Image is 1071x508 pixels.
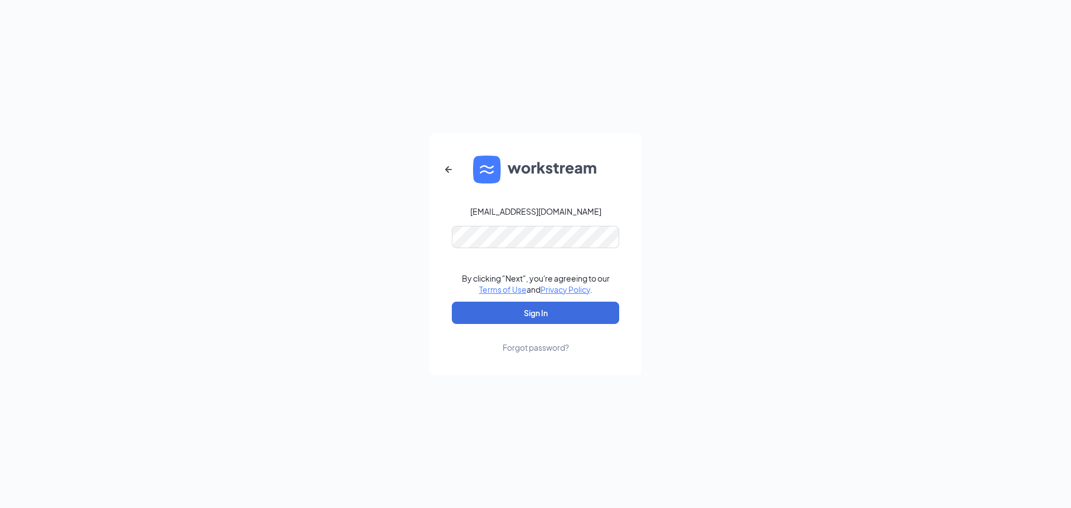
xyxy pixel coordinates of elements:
[479,284,527,294] a: Terms of Use
[435,156,462,183] button: ArrowLeftNew
[470,206,601,217] div: [EMAIL_ADDRESS][DOMAIN_NAME]
[503,324,569,353] a: Forgot password?
[473,156,598,183] img: WS logo and Workstream text
[541,284,590,294] a: Privacy Policy
[462,273,610,295] div: By clicking "Next", you're agreeing to our and .
[503,342,569,353] div: Forgot password?
[442,163,455,176] svg: ArrowLeftNew
[452,302,619,324] button: Sign In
